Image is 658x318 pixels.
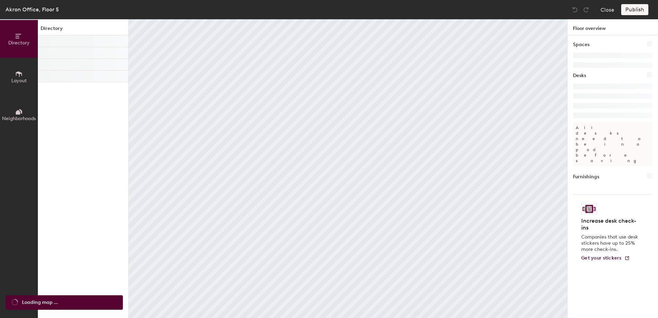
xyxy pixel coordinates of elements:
[573,41,590,49] h1: Spaces
[22,299,58,306] span: Loading map ...
[581,218,640,231] h4: Increase desk check-ins
[583,6,590,13] img: Redo
[573,173,599,181] h1: Furnishings
[581,255,622,261] span: Get your stickers
[8,40,30,46] span: Directory
[581,255,630,261] a: Get your stickers
[573,122,652,166] p: All desks need to be in a pod before saving
[581,203,597,215] img: Sticker logo
[6,5,59,14] div: Akron Office, Floor 5
[567,19,658,35] h1: Floor overview
[573,72,586,79] h1: Desks
[581,234,640,253] p: Companies that use desk stickers have up to 25% more check-ins.
[129,19,567,318] canvas: Map
[601,4,614,15] button: Close
[572,6,579,13] img: Undo
[2,116,36,121] span: Neighborhoods
[11,78,27,84] span: Layout
[38,25,128,35] h1: Directory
